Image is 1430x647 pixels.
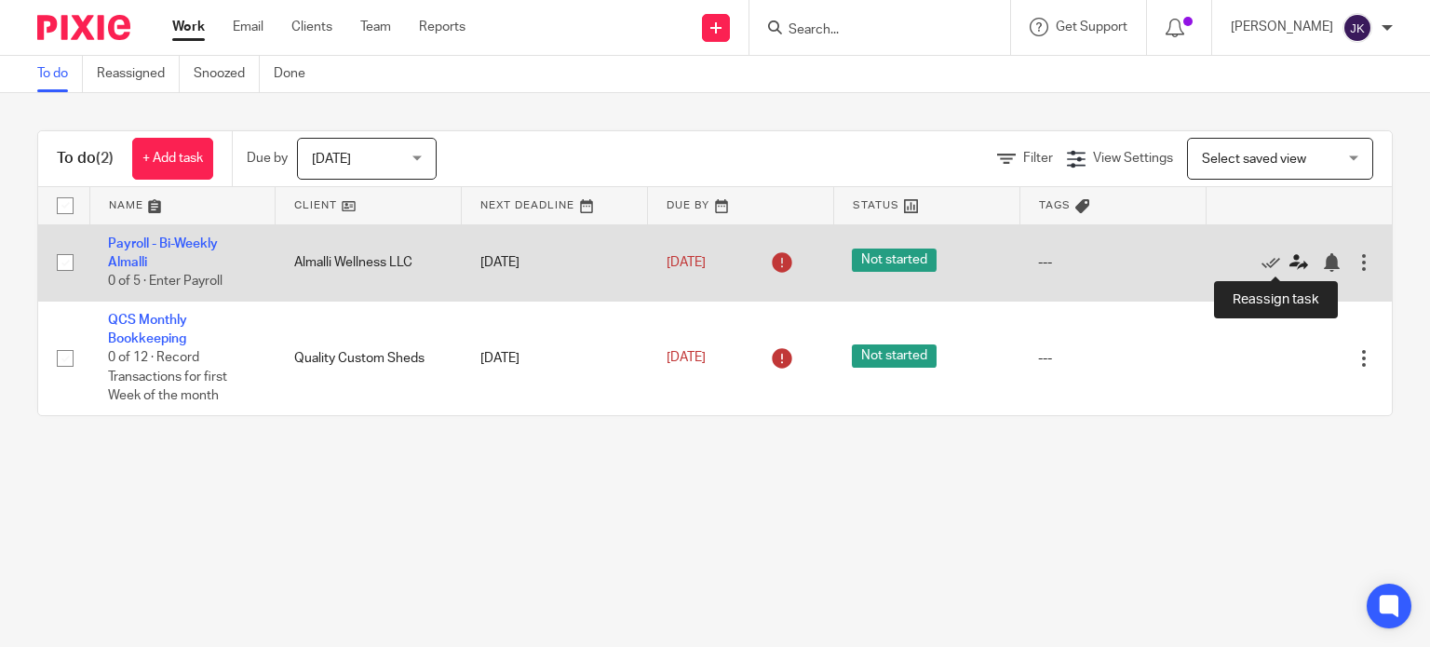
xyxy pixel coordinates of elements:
[1038,253,1187,272] div: ---
[1039,200,1071,210] span: Tags
[419,18,465,36] a: Reports
[37,56,83,92] a: To do
[276,224,462,301] td: Almalli Wellness LLC
[1038,349,1187,368] div: ---
[108,237,218,269] a: Payroll - Bi-Weekly Almalli
[1342,13,1372,43] img: svg%3E
[852,249,937,272] span: Not started
[37,15,130,40] img: Pixie
[57,149,114,168] h1: To do
[291,18,332,36] a: Clients
[96,151,114,166] span: (2)
[1056,20,1127,34] span: Get Support
[787,22,954,39] input: Search
[247,149,288,168] p: Due by
[1261,253,1289,272] a: Mark as done
[667,256,706,269] span: [DATE]
[108,314,187,345] a: QCS Monthly Bookkeeping
[360,18,391,36] a: Team
[1023,152,1053,165] span: Filter
[233,18,263,36] a: Email
[1093,152,1173,165] span: View Settings
[172,18,205,36] a: Work
[852,344,937,368] span: Not started
[1231,18,1333,36] p: [PERSON_NAME]
[132,138,213,180] a: + Add task
[108,275,223,288] span: 0 of 5 · Enter Payroll
[462,301,648,415] td: [DATE]
[312,153,351,166] span: [DATE]
[108,352,227,403] span: 0 of 12 · Record Transactions for first Week of the month
[97,56,180,92] a: Reassigned
[274,56,319,92] a: Done
[194,56,260,92] a: Snoozed
[462,224,648,301] td: [DATE]
[667,352,706,365] span: [DATE]
[1202,153,1306,166] span: Select saved view
[276,301,462,415] td: Quality Custom Sheds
